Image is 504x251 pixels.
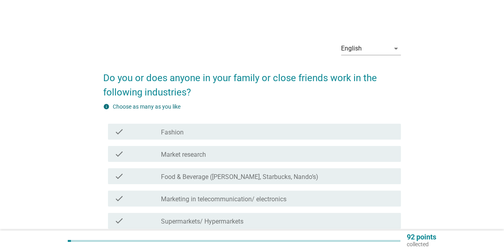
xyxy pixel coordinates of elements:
i: check [114,171,124,181]
i: check [114,149,124,159]
i: check [114,216,124,226]
p: collected [407,241,436,248]
i: check [114,127,124,136]
label: Marketing in telecommunication/ electronics [161,195,286,203]
div: English [341,45,362,52]
p: 92 points [407,233,436,241]
i: arrow_drop_down [391,44,401,53]
label: Choose as many as you like [113,103,180,110]
label: Market research [161,151,206,159]
label: Supermarkets/ Hypermarkets [161,218,243,226]
h2: Do you or does anyone in your family or close friends work in the following industries? [103,63,401,99]
i: info [103,103,110,110]
label: Fashion [161,128,184,136]
label: Food & Beverage ([PERSON_NAME], Starbucks, Nando’s) [161,173,318,181]
i: check [114,194,124,203]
